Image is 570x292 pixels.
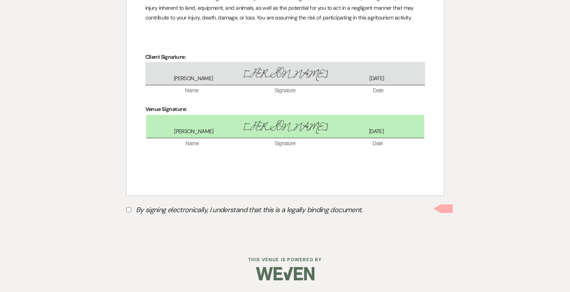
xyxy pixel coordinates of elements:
[332,87,425,95] span: Date
[145,53,186,60] strong: Client Signature:
[126,204,444,218] label: By signing electronically, I understand that this is a legally binding document.
[332,140,424,148] span: Date
[145,87,238,95] span: Name
[331,128,422,135] span: [DATE]
[145,106,187,113] strong: Venue Signature:
[239,66,331,83] span: [PERSON_NAME]
[148,128,240,135] span: [PERSON_NAME]
[331,75,422,83] span: [DATE]
[239,140,332,148] span: Signature
[148,75,239,83] span: [PERSON_NAME]
[238,87,332,95] span: Signature
[126,207,131,212] input: By signing electronically, I understand that this is a legally binding document.
[256,260,314,287] img: Weven Logo
[146,140,239,148] span: Name
[240,119,331,135] span: [PERSON_NAME]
